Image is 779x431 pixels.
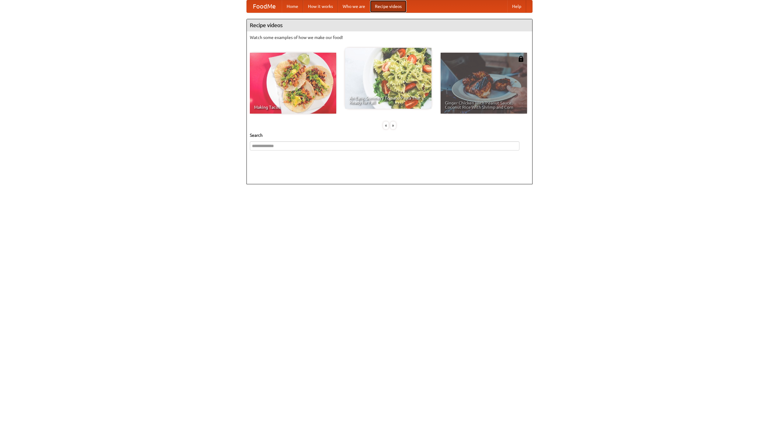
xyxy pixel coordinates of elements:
div: « [383,122,389,129]
a: Home [282,0,303,12]
a: An Easy, Summery Tomato Pasta That's Ready for Fall [345,48,431,109]
a: Help [507,0,526,12]
a: How it works [303,0,338,12]
p: Watch some examples of how we make our food! [250,34,529,41]
span: An Easy, Summery Tomato Pasta That's Ready for Fall [349,96,427,104]
h5: Search [250,132,529,138]
a: Making Tacos [250,53,336,114]
div: » [390,122,396,129]
h4: Recipe videos [247,19,532,31]
a: FoodMe [247,0,282,12]
span: Making Tacos [254,105,332,109]
a: Recipe videos [370,0,407,12]
img: 483408.png [518,56,524,62]
a: Who we are [338,0,370,12]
